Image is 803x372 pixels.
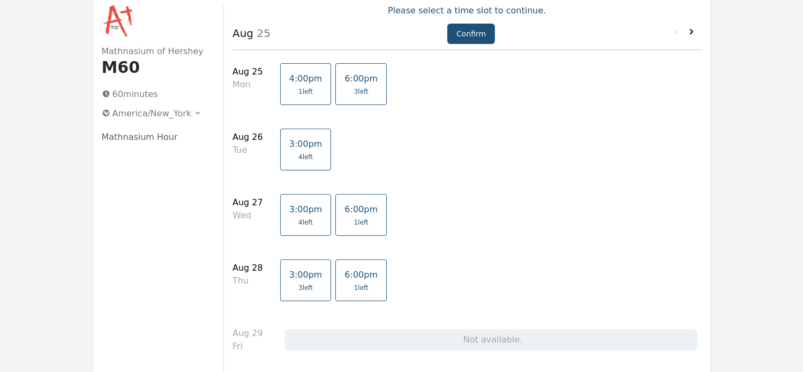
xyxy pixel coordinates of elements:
span: 1 left [354,284,369,292]
span: 3 left [298,284,313,292]
div: Mon [232,78,263,91]
span: 1 left [354,218,369,227]
div: Wed [232,209,263,222]
span: 3 left [354,87,369,96]
div: Aug 28 [232,262,263,274]
span: 6:00pm [344,73,378,84]
div: Aug 27 [232,196,263,209]
div: Aug 29 [232,327,263,340]
div: Tue [232,144,263,157]
span: 4 left [298,153,313,161]
div: Aug 25 [232,65,263,78]
span: 3:00pm [289,270,322,280]
h1: M60 [102,58,207,77]
div: Fri [232,340,263,353]
h2: Mathnasium of Hershey [102,45,207,58]
span: 3:00pm [289,204,322,214]
span: 4 left [298,218,313,227]
strong: Aug [232,27,253,40]
span: 6:00pm [344,270,378,280]
span: 3:00pm [289,139,322,149]
span: 6:00pm [344,204,378,214]
div: Not available. [284,329,697,351]
div: Thu [232,274,263,287]
span: 4:00pm [289,73,322,84]
button: Confirm [447,24,495,44]
span: 1 left [298,87,313,96]
p: Mathnasium Hour [102,131,207,144]
div: Aug 26 [232,131,263,144]
p: Please select a time slot to continue. [232,4,701,17]
img: Mathnasium of Hershey [102,4,136,39]
span: 25 [253,27,271,40]
button: America/New_York [97,105,207,122]
p: 60 minutes [97,86,207,103]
